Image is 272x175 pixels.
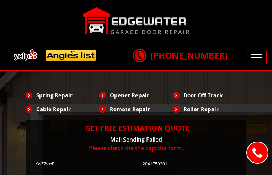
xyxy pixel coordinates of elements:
li: Cable Repair [26,103,99,115]
input: Name [31,158,134,169]
p: Please check the the captcha form. [29,144,243,152]
img: add.png [11,47,99,64]
li: Opener Repair [99,89,173,101]
li: Door Off Track [173,89,246,101]
button: Toggle navigation [247,50,267,64]
img: call.png [130,47,148,64]
a: [PHONE_NUMBER] [133,49,228,61]
input: Phone [138,158,241,169]
span: Mail Sending Failed [110,136,162,143]
li: Spring Repair [26,89,99,101]
h2: Get Free Estimation Quote [29,124,243,132]
li: Roller Repair [173,103,246,115]
img: Edgewater.png [83,7,190,35]
li: Remote Repair [99,103,173,115]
